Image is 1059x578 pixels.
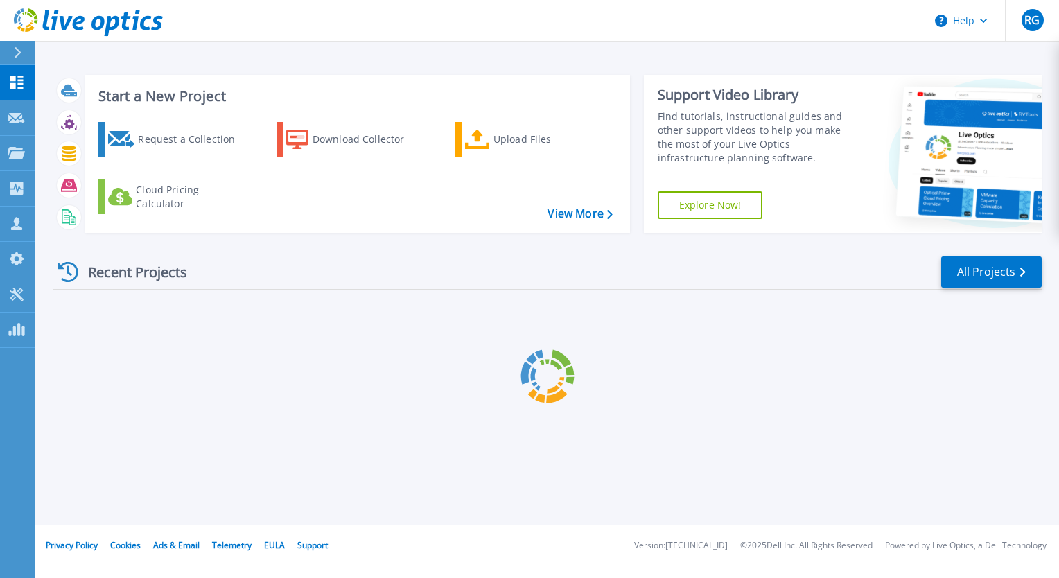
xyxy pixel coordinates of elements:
[53,255,206,289] div: Recent Projects
[634,541,728,550] li: Version: [TECHNICAL_ID]
[138,125,249,153] div: Request a Collection
[212,539,252,551] a: Telemetry
[277,122,431,157] a: Download Collector
[153,539,200,551] a: Ads & Email
[941,256,1042,288] a: All Projects
[548,207,612,220] a: View More
[493,125,604,153] div: Upload Files
[98,179,253,214] a: Cloud Pricing Calculator
[885,541,1047,550] li: Powered by Live Optics, a Dell Technology
[46,539,98,551] a: Privacy Policy
[658,191,763,219] a: Explore Now!
[455,122,610,157] a: Upload Files
[658,110,857,165] div: Find tutorials, instructional guides and other support videos to help you make the most of your L...
[98,122,253,157] a: Request a Collection
[658,86,857,104] div: Support Video Library
[740,541,873,550] li: © 2025 Dell Inc. All Rights Reserved
[297,539,328,551] a: Support
[264,539,285,551] a: EULA
[110,539,141,551] a: Cookies
[313,125,423,153] div: Download Collector
[98,89,612,104] h3: Start a New Project
[136,183,247,211] div: Cloud Pricing Calculator
[1024,15,1040,26] span: RG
